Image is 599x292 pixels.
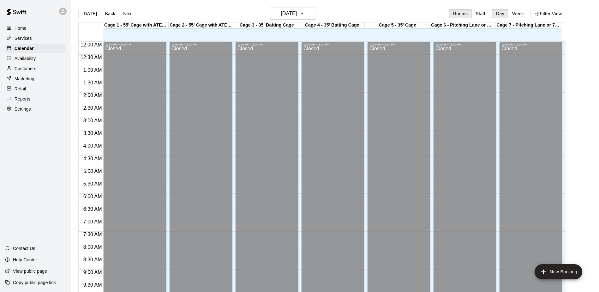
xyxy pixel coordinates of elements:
div: Cage 5 - 35' Cage [365,22,430,28]
div: 12:00 AM – 3:00 PM [303,43,362,46]
span: 12:00 AM [79,42,104,47]
div: 12:00 AM – 3:00 PM [435,43,494,46]
p: Customers [15,65,36,72]
span: 9:30 AM [82,282,104,288]
button: Back [101,9,119,18]
button: Next [119,9,137,18]
p: Help Center [13,257,37,263]
span: 3:30 AM [82,131,104,136]
p: Calendar [15,45,34,52]
p: Home [15,25,27,31]
span: 5:30 AM [82,181,104,186]
a: Calendar [5,44,66,53]
button: Filter View [530,9,566,18]
span: 7:00 AM [82,219,104,224]
span: 12:30 AM [79,55,104,60]
button: [DATE] [269,8,316,20]
div: Cage 6 - Pitching Lane or Hitting (35' Cage) [430,22,495,28]
a: Retail [5,84,66,94]
button: Week [508,9,528,18]
span: 9:00 AM [82,270,104,275]
div: Cage 3 - 35' Batting Cage [234,22,299,28]
a: Reports [5,94,66,104]
span: 2:00 AM [82,93,104,98]
a: Home [5,23,66,33]
p: Copy public page link [13,279,56,286]
span: 6:30 AM [82,206,104,212]
span: 8:30 AM [82,257,104,262]
span: 2:30 AM [82,105,104,111]
p: Availability [15,55,36,62]
a: Customers [5,64,66,73]
span: 1:30 AM [82,80,104,85]
p: Services [15,35,32,41]
p: Marketing [15,76,34,82]
div: 12:00 AM – 3:00 PM [171,43,231,46]
span: 4:30 AM [82,156,104,161]
div: Cage 1 - 55' Cage with ATEC M3X 2.0 Baseball Pitching Machine [103,22,169,28]
a: Availability [5,54,66,63]
span: 3:00 AM [82,118,104,123]
span: 4:00 AM [82,143,104,149]
div: 12:00 AM – 3:00 PM [501,43,560,46]
p: Retail [15,86,26,92]
button: [DATE] [78,9,101,18]
div: 12:00 AM – 3:00 PM [369,43,428,46]
div: 12:00 AM – 3:00 PM [105,43,164,46]
p: Contact Us [13,245,35,252]
div: Cage 2 - 55' Cage with ATEC M3X 2.0 Baseball Pitching Machine [169,22,234,28]
h6: [DATE] [281,9,297,18]
p: View public page [13,268,47,274]
div: 12:00 AM – 3:00 PM [237,43,297,46]
p: Reports [15,96,30,102]
span: 8:00 AM [82,244,104,250]
span: 1:00 AM [82,67,104,73]
button: Staff [471,9,489,18]
a: Services [5,33,66,43]
a: Marketing [5,74,66,83]
button: Rooms [449,9,472,18]
div: Cage 4 - 35' Batting Cage [299,22,365,28]
button: add [535,264,582,279]
span: 7:30 AM [82,232,104,237]
a: Settings [5,104,66,114]
p: Settings [15,106,31,112]
div: Cage 7 - Pitching Lane or 70' Cage for live at-bats [495,22,561,28]
span: 6:00 AM [82,194,104,199]
button: Day [492,9,508,18]
span: 5:00 AM [82,168,104,174]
